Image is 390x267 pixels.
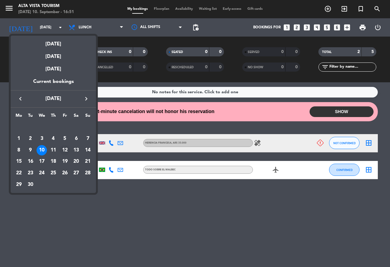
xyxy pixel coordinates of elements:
[14,168,24,178] div: 22
[37,145,47,155] div: 10
[14,145,24,155] div: 8
[60,168,70,178] div: 26
[71,156,81,167] div: 20
[48,156,59,167] td: September 18, 2025
[83,145,93,155] div: 14
[81,95,92,103] button: keyboard_arrow_right
[13,112,25,122] th: Monday
[25,156,36,167] div: 16
[83,156,93,167] div: 21
[17,95,24,102] i: keyboard_arrow_left
[13,156,25,167] td: September 15, 2025
[36,167,48,179] td: September 24, 2025
[13,133,25,144] td: September 1, 2025
[48,133,59,144] td: September 4, 2025
[71,145,81,155] div: 13
[13,144,25,156] td: September 8, 2025
[15,95,26,103] button: keyboard_arrow_left
[25,167,36,179] td: September 23, 2025
[83,168,93,178] div: 28
[25,145,36,155] div: 9
[11,48,96,61] div: [DATE]
[48,144,59,156] td: September 11, 2025
[37,133,47,144] div: 3
[14,180,24,190] div: 29
[82,156,94,167] td: September 21, 2025
[48,112,59,122] th: Thursday
[48,133,58,144] div: 4
[82,133,94,144] td: September 7, 2025
[71,112,82,122] th: Saturday
[13,121,94,133] td: SEP
[71,133,81,144] div: 6
[13,167,25,179] td: September 22, 2025
[48,168,58,178] div: 25
[48,167,59,179] td: September 25, 2025
[25,156,36,167] td: September 16, 2025
[25,112,36,122] th: Tuesday
[82,144,94,156] td: September 14, 2025
[37,168,47,178] div: 24
[11,61,96,78] div: [DATE]
[25,133,36,144] div: 2
[82,167,94,179] td: September 28, 2025
[82,112,94,122] th: Sunday
[25,168,36,178] div: 23
[60,156,70,167] div: 19
[11,78,96,90] div: Current bookings
[36,144,48,156] td: September 10, 2025
[83,133,93,144] div: 7
[71,144,82,156] td: September 13, 2025
[48,156,58,167] div: 18
[59,144,71,156] td: September 12, 2025
[25,144,36,156] td: September 9, 2025
[26,95,81,103] span: [DATE]
[36,133,48,144] td: September 3, 2025
[71,167,82,179] td: September 27, 2025
[71,133,82,144] td: September 6, 2025
[36,156,48,167] td: September 17, 2025
[71,168,81,178] div: 27
[11,36,96,48] div: [DATE]
[59,133,71,144] td: September 5, 2025
[25,180,36,190] div: 30
[71,156,82,167] td: September 20, 2025
[36,112,48,122] th: Wednesday
[25,133,36,144] td: September 2, 2025
[59,112,71,122] th: Friday
[48,145,58,155] div: 11
[60,133,70,144] div: 5
[37,156,47,167] div: 17
[14,133,24,144] div: 1
[25,179,36,190] td: September 30, 2025
[14,156,24,167] div: 15
[59,167,71,179] td: September 26, 2025
[59,156,71,167] td: September 19, 2025
[13,179,25,190] td: September 29, 2025
[83,95,90,102] i: keyboard_arrow_right
[60,145,70,155] div: 12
